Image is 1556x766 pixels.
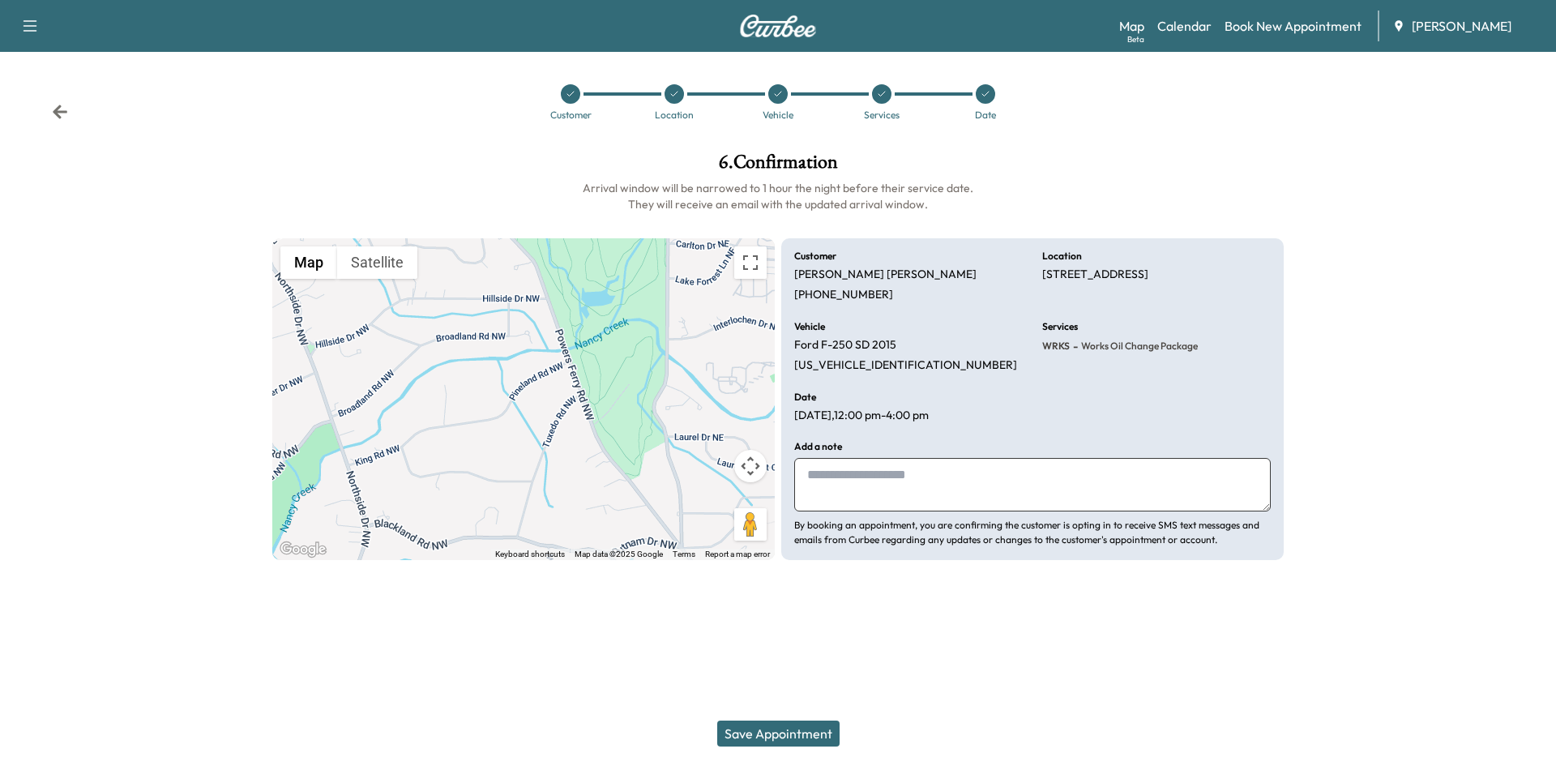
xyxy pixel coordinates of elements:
[794,288,893,302] p: [PHONE_NUMBER]
[1127,33,1144,45] div: Beta
[276,539,330,560] a: Open this area in Google Maps (opens a new window)
[1412,16,1511,36] span: [PERSON_NAME]
[1225,16,1361,36] a: Book New Appointment
[794,518,1271,547] p: By booking an appointment, you are confirming the customer is opting in to receive SMS text messa...
[975,110,996,120] div: Date
[272,152,1284,180] h1: 6 . Confirmation
[673,550,695,558] a: Terms (opens in new tab)
[1078,340,1198,353] span: Works Oil Change Package
[495,549,565,560] button: Keyboard shortcuts
[794,338,896,353] p: Ford F-250 SD 2015
[864,110,900,120] div: Services
[1042,322,1078,332] h6: Services
[717,721,840,747] button: Save Appointment
[655,110,694,120] div: Location
[276,539,330,560] img: Google
[734,508,767,541] button: Drag Pegman onto the map to open Street View
[794,322,825,332] h6: Vehicle
[794,409,929,423] p: [DATE] , 12:00 pm - 4:00 pm
[794,442,842,451] h6: Add a note
[1119,16,1144,36] a: MapBeta
[763,110,793,120] div: Vehicle
[1157,16,1212,36] a: Calendar
[794,392,816,402] h6: Date
[272,180,1284,212] h6: Arrival window will be narrowed to 1 hour the night before their service date. They will receive ...
[1042,340,1070,353] span: WRKS
[734,246,767,279] button: Toggle fullscreen view
[1042,251,1082,261] h6: Location
[734,450,767,482] button: Map camera controls
[550,110,592,120] div: Customer
[575,550,663,558] span: Map data ©2025 Google
[739,15,817,37] img: Curbee Logo
[794,358,1017,373] p: [US_VEHICLE_IDENTIFICATION_NUMBER]
[705,550,770,558] a: Report a map error
[280,246,337,279] button: Show street map
[794,267,977,282] p: [PERSON_NAME] [PERSON_NAME]
[337,246,417,279] button: Show satellite imagery
[1070,338,1078,354] span: -
[794,251,836,261] h6: Customer
[52,104,68,120] div: Back
[1042,267,1148,282] p: [STREET_ADDRESS]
